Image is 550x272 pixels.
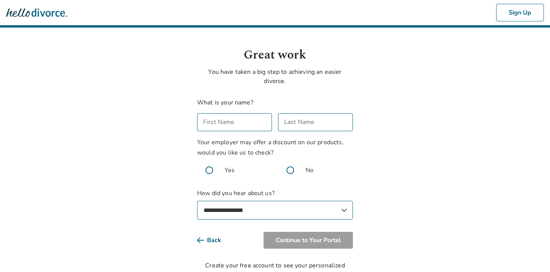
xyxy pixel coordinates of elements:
span: No [306,166,314,175]
iframe: Chat Widget [512,235,550,272]
button: Continue to Your Portal [264,232,353,249]
p: You have taken a big step to achieving an easier divorce. [197,67,353,86]
select: How did you hear about us? [197,201,353,220]
label: What is your name? [197,98,253,107]
h1: Great work [197,46,353,64]
img: Hello Divorce Logo [6,5,67,20]
span: Your employer may offer a discount on our products, would you like us to check? [197,138,344,157]
button: Back [197,232,233,249]
span: Yes [225,166,235,175]
label: How did you hear about us? [197,189,353,220]
button: Sign Up [496,4,544,21]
